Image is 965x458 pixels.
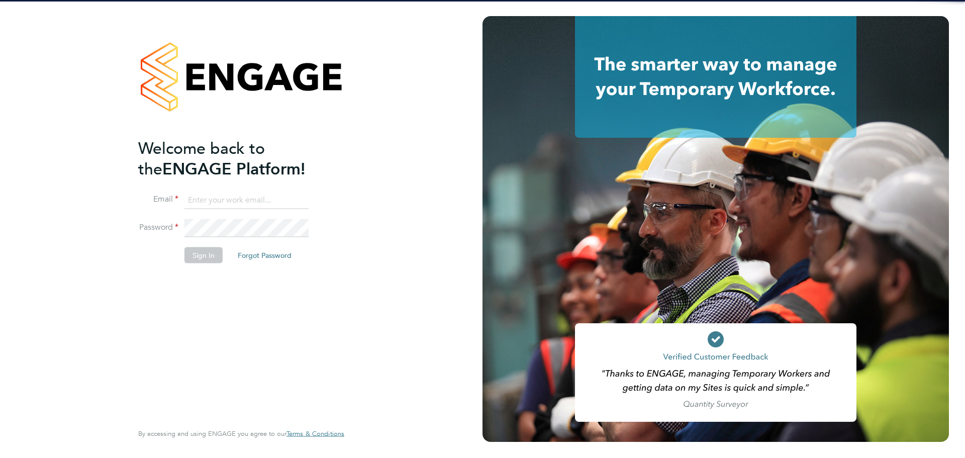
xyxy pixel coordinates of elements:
label: Password [138,222,178,233]
a: Terms & Conditions [286,430,344,438]
input: Enter your work email... [184,191,309,209]
label: Email [138,194,178,205]
span: By accessing and using ENGAGE you agree to our [138,429,344,438]
span: Welcome back to the [138,138,265,178]
button: Forgot Password [230,247,300,263]
button: Sign In [184,247,223,263]
h2: ENGAGE Platform! [138,138,334,179]
span: Terms & Conditions [286,429,344,438]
